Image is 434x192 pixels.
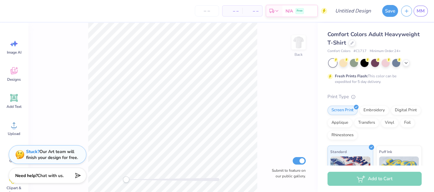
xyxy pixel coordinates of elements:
[370,49,401,54] span: Minimum Order: 24 +
[286,8,293,14] span: N/A
[330,148,347,155] span: Standard
[354,118,379,127] div: Transfers
[268,168,306,179] label: Submit to feature on our public gallery.
[335,74,368,79] strong: Fresh Prints Flash:
[195,5,219,17] input: – –
[15,173,38,179] strong: Need help?
[7,104,21,109] span: Add Text
[327,131,358,140] div: Rhinestones
[327,93,422,100] div: Print Type
[381,118,398,127] div: Vinyl
[330,5,376,17] input: Untitled Design
[354,49,367,54] span: # C1717
[8,131,20,136] span: Upload
[297,9,303,13] span: Free
[246,8,258,14] span: – –
[226,8,239,14] span: – –
[359,106,389,115] div: Embroidery
[327,118,352,127] div: Applique
[7,77,21,82] span: Designs
[327,31,420,46] span: Comfort Colors Adult Heavyweight T-Shirt
[335,73,411,84] div: This color can be expedited for 5 day delivery.
[327,106,358,115] div: Screen Print
[382,5,398,17] button: Save
[38,173,64,179] span: Chat with us.
[292,36,305,49] img: Back
[379,148,392,155] span: Puff Ink
[327,49,350,54] span: Comfort Colors
[295,52,303,57] div: Back
[413,6,428,17] a: MM
[379,156,419,188] img: Puff Ink
[7,50,21,55] span: Image AI
[26,149,78,161] div: Our Art team will finish your design for free.
[123,176,129,183] div: Accessibility label
[417,7,425,15] span: MM
[400,118,415,127] div: Foil
[330,156,370,188] img: Standard
[391,106,421,115] div: Digital Print
[26,149,39,155] strong: Stuck?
